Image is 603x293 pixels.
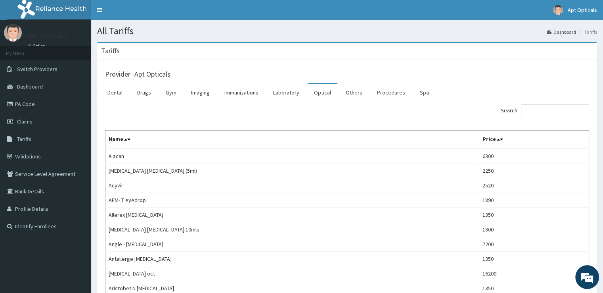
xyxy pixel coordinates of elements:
[339,84,369,101] a: Others
[17,66,57,73] span: Switch Providers
[105,222,479,237] td: [MEDICAL_DATA] [MEDICAL_DATA] 10mls
[577,29,597,35] li: Tariffs
[17,83,43,90] span: Dashboard
[479,148,589,164] td: 6300
[105,131,479,149] th: Name
[553,5,563,15] img: User Image
[4,24,22,42] img: User Image
[28,43,47,49] a: Online
[267,84,306,101] a: Laboratory
[159,84,183,101] a: Gym
[105,193,479,208] td: AFM- T eyedrop
[479,252,589,266] td: 1350
[479,164,589,178] td: 2250
[479,208,589,222] td: 1350
[218,84,265,101] a: Immunizations
[105,208,479,222] td: Allerex [MEDICAL_DATA]
[28,32,66,39] p: Apt Opticals
[479,266,589,281] td: 16200
[568,6,597,13] span: Apt Opticals
[105,252,479,266] td: Antallerge [MEDICAL_DATA]
[479,193,589,208] td: 1890
[105,148,479,164] td: A scan
[413,84,435,101] a: Spa
[479,237,589,252] td: 7200
[308,84,337,101] a: Optical
[547,29,576,35] a: Dashboard
[185,84,216,101] a: Imaging
[105,71,170,78] h3: Provider - Apt Opticals
[17,118,33,125] span: Claims
[17,135,31,143] span: Tariffs
[521,104,589,116] input: Search:
[479,131,589,149] th: Price
[479,178,589,193] td: 2520
[101,84,129,101] a: Dental
[105,164,479,178] td: [MEDICAL_DATA] [MEDICAL_DATA] (5ml)
[105,266,479,281] td: [MEDICAL_DATA] oct
[101,47,120,54] h3: Tariffs
[131,84,157,101] a: Drugs
[97,26,597,36] h1: All Tariffs
[501,104,589,116] label: Search:
[371,84,412,101] a: Procedures
[105,237,479,252] td: Angle - [MEDICAL_DATA]
[479,222,589,237] td: 1800
[105,178,479,193] td: Acyvir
